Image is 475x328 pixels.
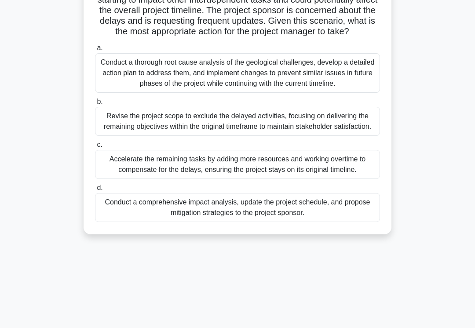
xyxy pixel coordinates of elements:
span: a. [97,44,102,51]
div: Conduct a comprehensive impact analysis, update the project schedule, and propose mitigation stra... [95,193,380,222]
div: Accelerate the remaining tasks by adding more resources and working overtime to compensate for th... [95,150,380,179]
div: Conduct a thorough root cause analysis of the geological challenges, develop a detailed action pl... [95,53,380,93]
span: c. [97,141,102,148]
div: Revise the project scope to exclude the delayed activities, focusing on delivering the remaining ... [95,107,380,136]
span: d. [97,184,102,191]
span: b. [97,98,102,105]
